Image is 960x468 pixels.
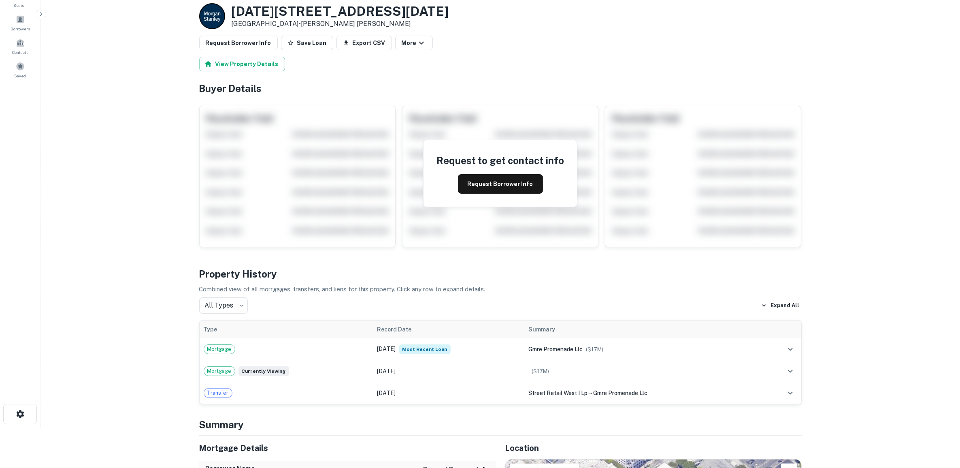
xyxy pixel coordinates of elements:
h4: Property History [199,267,802,281]
h4: Request to get contact info [436,153,564,168]
span: Mortgage [204,345,235,353]
td: [DATE] [373,338,524,360]
button: Request Borrower Info [199,36,278,50]
span: Search [14,2,27,9]
a: Borrowers [2,12,38,34]
button: Export CSV [336,36,392,50]
h4: Buyer Details [199,81,802,96]
button: expand row [783,364,797,378]
a: Contacts [2,35,38,57]
button: Save Loan [281,36,333,50]
a: Saved [2,59,38,81]
td: [DATE] [373,360,524,382]
div: All Types [199,297,248,314]
span: Contacts [12,49,28,56]
span: ($ 17M ) [586,346,603,353]
a: [PERSON_NAME] [PERSON_NAME] [301,20,411,28]
th: Type [200,321,373,338]
span: Mortgage [204,367,235,375]
span: street retail west i lp [528,390,587,396]
span: gmre promenade llc [593,390,647,396]
span: Currently viewing [238,366,289,376]
button: More [395,36,433,50]
span: Saved [15,73,26,79]
iframe: Chat Widget [920,403,960,442]
p: Combined view of all mortgages, transfers, and liens for this property. Click any row to expand d... [199,284,802,294]
th: Summary [524,321,760,338]
button: Request Borrower Info [458,174,543,194]
span: Borrowers [11,26,30,32]
h5: Mortgage Details [199,442,496,454]
button: Expand All [759,299,802,312]
h4: Summary [199,417,802,432]
span: gmre promenade llc [528,346,583,353]
div: → [528,389,756,397]
td: [DATE] [373,382,524,404]
th: Record Date [373,321,524,338]
span: ($ 17M ) [532,368,549,374]
p: [GEOGRAPHIC_DATA] • [232,19,449,29]
h5: Location [505,442,802,454]
button: expand row [783,386,797,400]
h3: [DATE][STREET_ADDRESS][DATE] [232,4,449,19]
button: View Property Details [199,57,285,71]
button: expand row [783,342,797,356]
span: Most Recent Loan [399,344,451,354]
span: Transfer [204,389,232,397]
